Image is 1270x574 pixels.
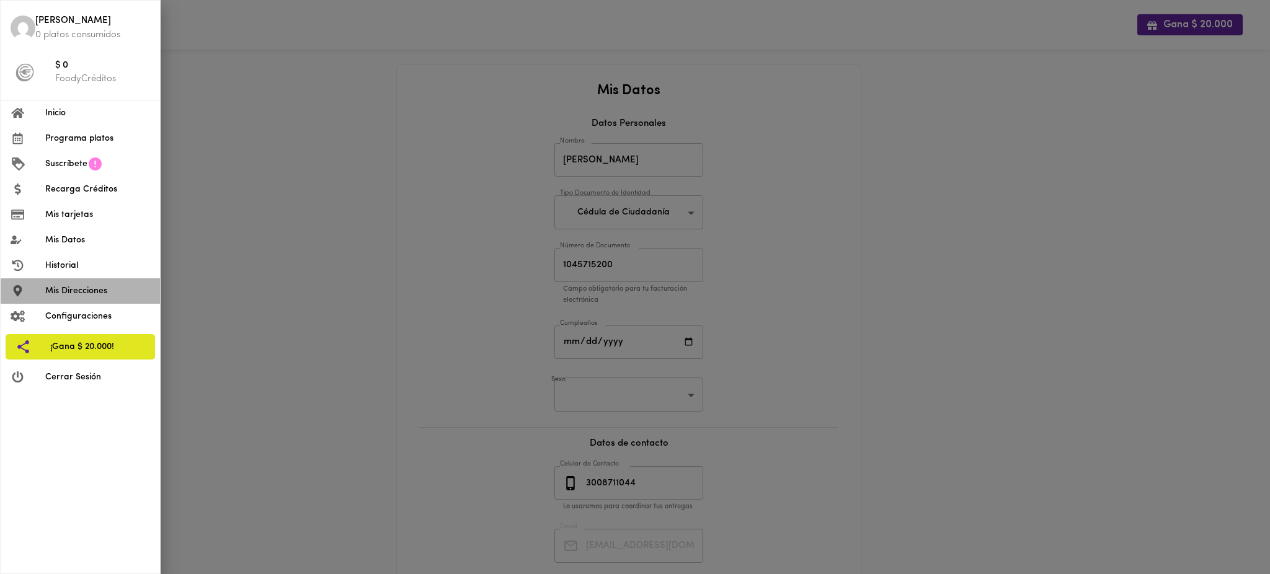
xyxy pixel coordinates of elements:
[35,29,150,42] p: 0 platos consumidos
[55,73,150,86] p: FoodyCréditos
[50,340,145,353] span: ¡Gana $ 20.000!
[45,157,87,170] span: Suscríbete
[45,107,150,120] span: Inicio
[1198,502,1258,562] iframe: Messagebird Livechat Widget
[16,63,34,82] img: foody-creditos-black.png
[45,310,150,323] span: Configuraciones
[45,132,150,145] span: Programa platos
[45,234,150,247] span: Mis Datos
[45,259,150,272] span: Historial
[45,208,150,221] span: Mis tarjetas
[45,371,150,384] span: Cerrar Sesión
[45,183,150,196] span: Recarga Créditos
[55,59,150,73] span: $ 0
[35,14,150,29] span: [PERSON_NAME]
[45,285,150,298] span: Mis Direcciones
